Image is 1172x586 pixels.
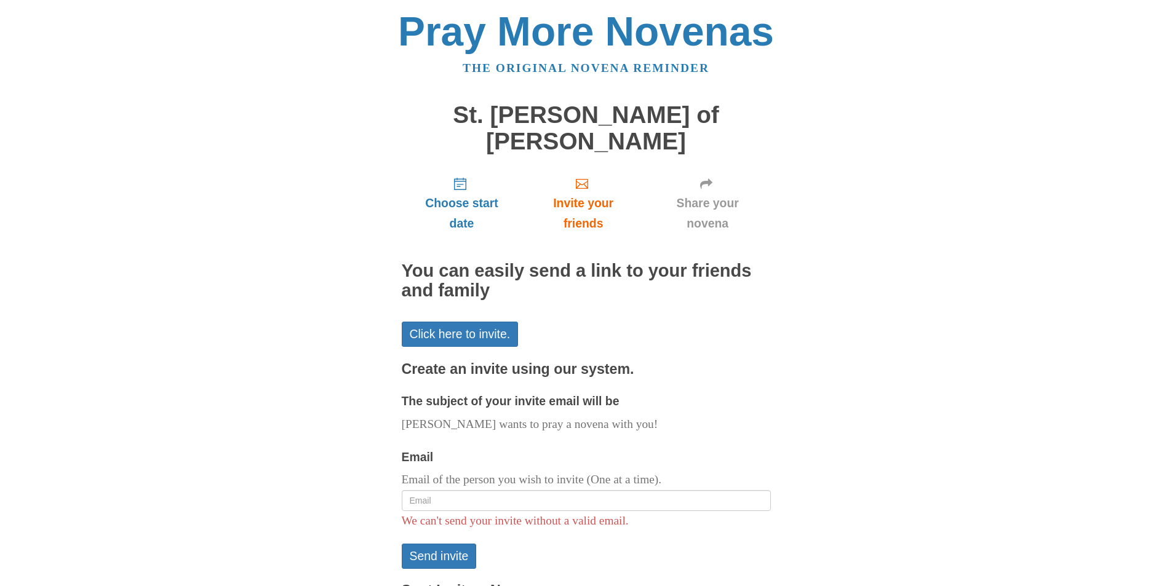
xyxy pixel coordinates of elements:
[522,167,644,240] a: Invite your friends
[402,447,434,467] label: Email
[402,514,629,527] span: We can't send your invite without a valid email.
[402,391,620,411] label: The subject of your invite email will be
[463,61,709,74] a: The original novena reminder
[657,193,759,234] span: Share your novena
[645,167,771,240] a: Share your novena
[402,490,771,511] input: Email
[414,193,510,234] span: Choose start date
[402,102,771,154] h1: St. [PERSON_NAME] of [PERSON_NAME]
[402,362,771,378] h3: Create an invite using our system.
[398,9,774,54] a: Pray More Novenas
[402,414,771,435] p: [PERSON_NAME] wants to pray a novena with you!
[402,167,522,240] a: Choose start date
[402,261,771,301] h2: You can easily send a link to your friends and family
[402,544,477,569] button: Send invite
[402,322,519,347] a: Click here to invite.
[534,193,632,234] span: Invite your friends
[402,470,771,490] p: Email of the person you wish to invite (One at a time).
